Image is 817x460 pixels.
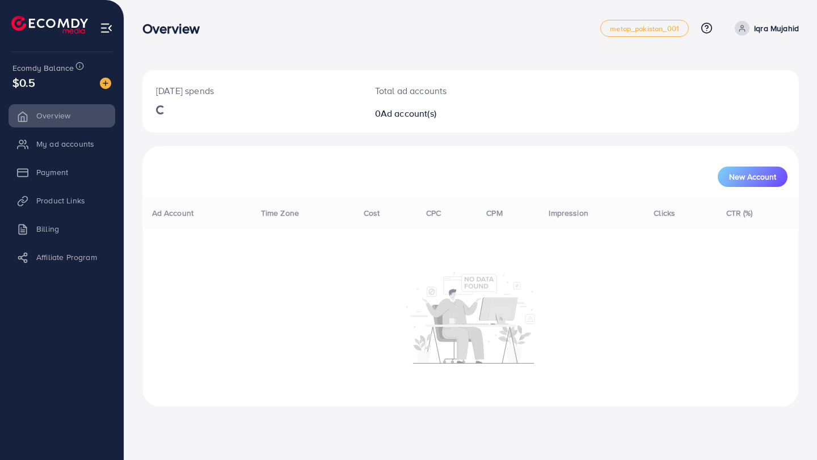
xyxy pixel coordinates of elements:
span: Ecomdy Balance [12,62,74,74]
p: Total ad accounts [375,84,512,97]
span: New Account [729,173,776,181]
h2: 0 [375,108,512,119]
button: New Account [718,167,787,187]
img: logo [11,16,88,33]
p: [DATE] spends [156,84,348,97]
a: Iqra Mujahid [730,21,799,36]
img: menu [100,22,113,35]
h3: Overview [142,20,209,37]
a: metap_pakistan_001 [600,20,689,37]
img: image [100,78,111,89]
p: Iqra Mujahid [754,22,799,35]
span: metap_pakistan_001 [610,25,679,32]
span: $0.5 [12,74,36,91]
span: Ad account(s) [381,107,436,120]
